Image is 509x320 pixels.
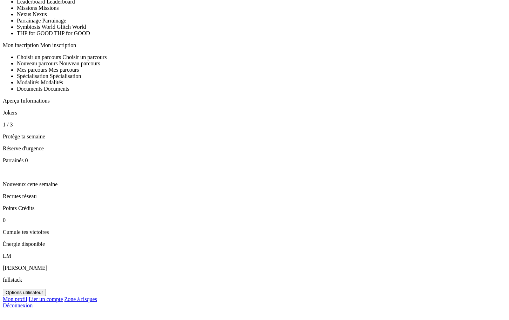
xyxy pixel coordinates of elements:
[3,42,39,48] span: Mon inscription
[17,60,100,66] span: Nouveau parcours Nouveau parcours
[17,18,41,24] span: Parrainage
[62,54,107,60] span: Choisir un parcours
[17,79,39,85] span: Modalités
[3,122,506,128] p: 1 / 3
[3,277,506,283] p: fullstack
[29,296,63,302] a: Lier un compte
[40,42,76,48] span: Mon inscription
[3,110,17,116] span: Jokers
[3,205,17,211] span: Points
[17,5,37,11] span: Missions
[3,193,506,200] p: Recrues réseau
[3,265,506,271] p: [PERSON_NAME]
[17,54,107,60] span: Choisir un parcours Choisir un parcours
[3,98,19,104] span: Aperçu
[17,18,66,24] span: Parrainage Parrainage
[33,11,47,17] span: Nexus
[50,73,81,79] span: Spécialisation
[41,79,63,85] span: Modalités
[17,30,90,36] span: THP for GOOD THP for GOOD
[3,98,506,247] section: Aperçu rapide
[44,86,69,92] span: Documents
[3,217,506,223] p: 0
[18,205,34,211] span: Crédits
[49,67,79,73] span: Mes parcours
[3,302,33,308] a: Déconnexion
[17,11,31,17] span: Nexus
[39,5,59,11] span: Missions
[3,289,46,296] button: Options utilisateur
[17,79,63,85] span: Modalités Modalités
[21,98,50,104] span: Informations
[17,54,61,60] span: Choisir un parcours
[57,24,86,30] span: Glitch World
[3,241,506,247] p: Énergie disponible
[3,296,27,302] a: Mon profil
[17,30,53,36] span: THP for GOOD
[17,24,55,30] span: Symbiosis World
[17,67,47,73] span: Mes parcours
[17,86,42,92] span: Documents
[3,145,506,152] p: Réserve d'urgence
[17,67,79,73] span: Mes parcours Mes parcours
[59,60,100,66] span: Nouveau parcours
[65,296,97,302] a: Zone à risques
[3,157,24,163] span: Parrainés
[54,30,90,36] span: THP for GOOD
[17,86,69,92] span: Documents Documents
[17,24,86,30] span: Symbiosis World Glitch World
[3,253,11,259] span: LM
[3,229,506,235] p: Cumule tes victoires
[17,5,59,11] span: Missions Missions
[17,11,47,17] span: Nexus Nexus
[3,181,506,188] p: Nouveaux cette semaine
[42,18,66,24] span: Parrainage
[6,290,43,295] span: Options utilisateur
[3,169,506,176] p: —
[17,73,48,79] span: Spécialisation
[25,157,28,163] span: 0
[17,73,81,79] span: Spécialisation Spécialisation
[17,60,58,66] span: Nouveau parcours
[3,133,506,140] p: Protège ta semaine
